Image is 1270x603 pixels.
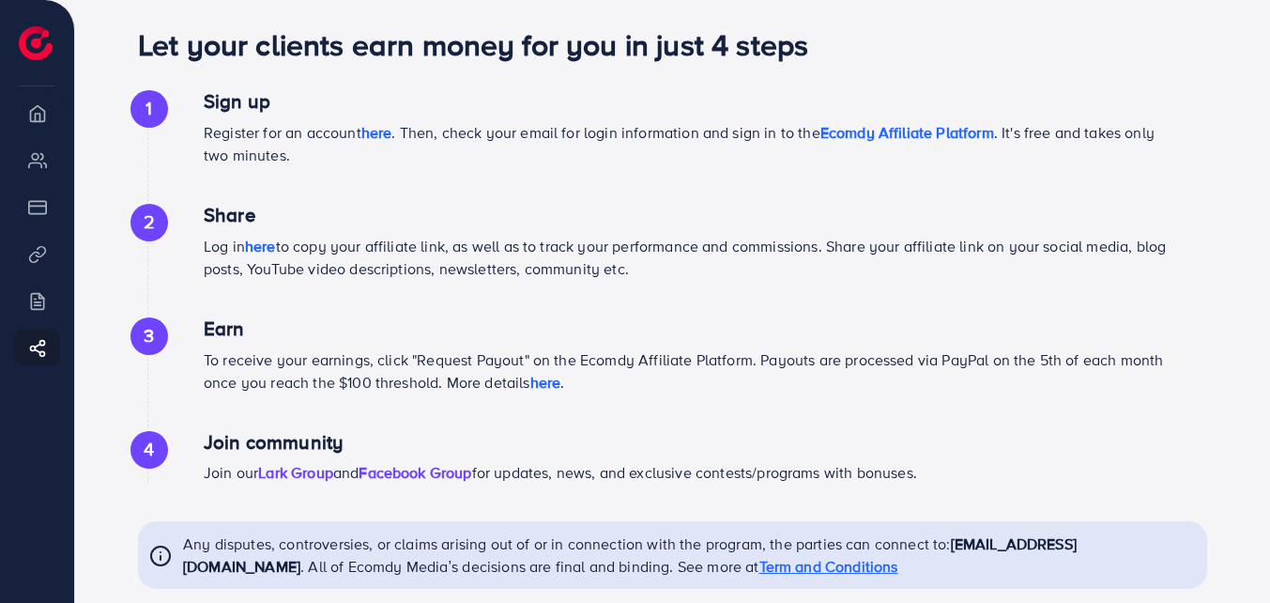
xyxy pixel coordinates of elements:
[130,317,168,355] div: 3
[820,122,994,143] span: Ecomdy Affiliate Platform
[204,317,1179,341] h4: Earn
[130,204,168,241] div: 2
[183,533,1196,578] p: Any disputes, controversies, or claims arising out of or in connection with the program, the part...
[130,90,168,128] div: 1
[204,121,1179,166] p: Register for an account . Then, check your email for login information and sign in to the . It's ...
[245,236,276,256] span: here
[204,90,1179,114] h4: Sign up
[333,462,359,483] span: and
[1190,518,1256,589] iframe: Chat
[204,461,1179,484] p: Join our for updates, news, and exclusive contests/programs with bonuses.
[204,235,1179,280] p: Log in to copy your affiliate link, as well as to track your performance and commissions. Share y...
[204,204,1179,227] h4: Share
[204,348,1179,394] p: To receive your earnings, click "Request Payout" on the Ecomdy Affiliate Platform. Payouts are pr...
[759,556,898,577] span: Term and Conditions
[530,372,561,393] span: here
[361,122,392,143] span: here
[183,533,1077,577] span: [EMAIL_ADDRESS][DOMAIN_NAME]
[130,431,168,469] div: 4
[258,462,333,483] a: Lark Group
[204,431,1179,455] h4: Join community
[19,26,53,60] img: logo
[138,26,1207,62] h1: Let your clients earn money for you in just 4 steps
[359,462,471,483] a: Facebook Group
